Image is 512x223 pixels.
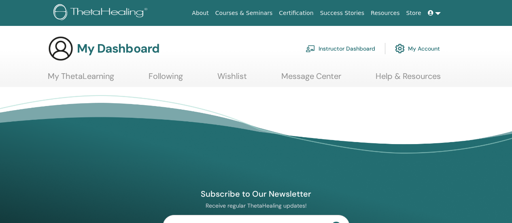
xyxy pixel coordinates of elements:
[376,71,441,87] a: Help & Resources
[403,6,425,21] a: Store
[368,6,403,21] a: Resources
[48,36,74,62] img: generic-user-icon.jpg
[306,40,375,57] a: Instructor Dashboard
[395,40,440,57] a: My Account
[149,71,183,87] a: Following
[53,4,150,22] img: logo.png
[189,6,212,21] a: About
[163,202,350,209] p: Receive regular ThetaHealing updates!
[163,189,350,199] h4: Subscribe to Our Newsletter
[212,6,276,21] a: Courses & Seminars
[48,71,114,87] a: My ThetaLearning
[281,71,341,87] a: Message Center
[276,6,317,21] a: Certification
[317,6,368,21] a: Success Stories
[217,71,247,87] a: Wishlist
[395,42,405,55] img: cog.svg
[77,41,159,56] h3: My Dashboard
[306,45,315,52] img: chalkboard-teacher.svg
